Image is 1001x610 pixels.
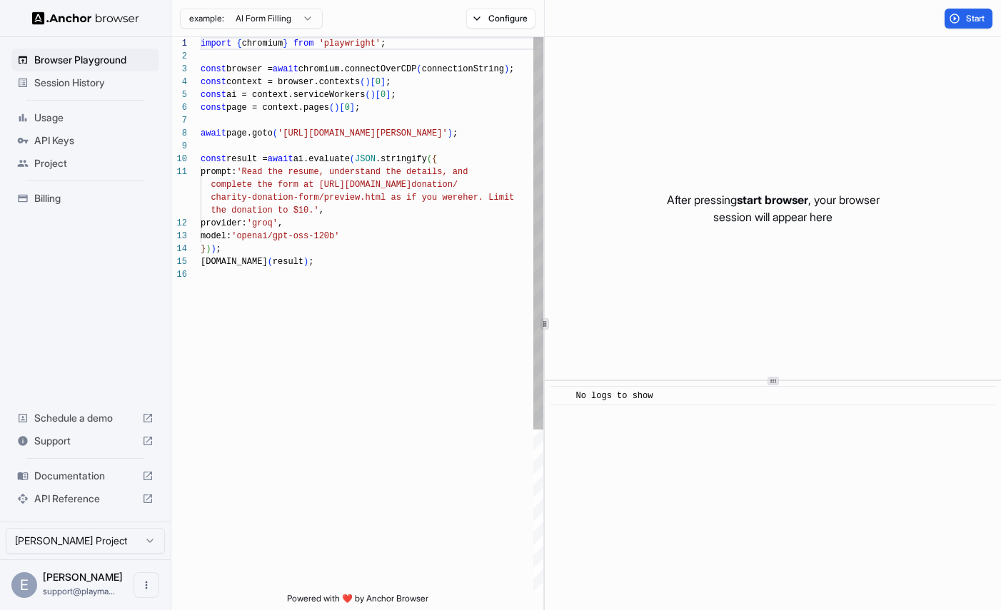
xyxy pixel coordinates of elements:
[242,39,283,49] span: chromium
[34,434,136,448] span: Support
[206,244,211,254] span: )
[201,154,226,164] span: const
[422,64,504,74] span: connectionString
[34,53,154,67] span: Browser Playground
[231,231,339,241] span: 'openai/gpt-oss-120b'
[201,39,231,49] span: import
[171,76,187,88] div: 4
[466,9,535,29] button: Configure
[575,391,653,401] span: No logs to show
[345,103,350,113] span: 0
[376,154,427,164] span: .stringify
[411,180,458,190] span: donation/
[201,103,226,113] span: const
[226,90,365,100] span: ai = context.serviceWorkers
[171,63,187,76] div: 3
[34,469,136,483] span: Documentation
[43,571,123,583] span: Edward Sun
[448,128,453,138] span: )
[416,64,421,74] span: (
[386,77,391,87] span: ;
[432,154,437,164] span: {
[268,154,293,164] span: await
[308,257,313,267] span: ;
[211,193,463,203] span: charity-donation-form/preview.html as if you were
[293,39,314,49] span: from
[201,77,226,87] span: const
[32,11,139,25] img: Anchor Logo
[355,154,376,164] span: JSON
[247,218,278,228] span: 'groq'
[211,205,318,215] span: the donation to $10.'
[226,77,360,87] span: context = browser.contexts
[171,243,187,255] div: 14
[329,103,334,113] span: (
[371,77,376,87] span: [
[11,49,159,71] div: Browser Playground
[287,593,428,610] span: Powered with ❤️ by Anchor Browser
[43,586,115,596] span: support@playmatic.ai
[34,76,154,90] span: Session History
[226,64,273,74] span: browser =
[226,128,273,138] span: page.goto
[171,166,187,178] div: 11
[171,88,187,101] div: 5
[201,128,226,138] span: await
[226,103,329,113] span: page = context.pages
[11,464,159,487] div: Documentation
[273,128,278,138] span: (
[293,154,350,164] span: ai.evaluate
[334,103,339,113] span: )
[360,77,365,87] span: (
[945,9,992,29] button: Start
[319,205,324,215] span: ,
[737,193,808,207] span: start browser
[11,187,159,210] div: Billing
[134,572,159,598] button: Open menu
[11,429,159,452] div: Support
[34,133,154,148] span: API Keys
[365,77,370,87] span: )
[11,572,37,598] div: E
[34,191,154,205] span: Billing
[504,64,509,74] span: )
[11,407,159,429] div: Schedule a demo
[171,268,187,281] div: 16
[11,487,159,510] div: API Reference
[216,244,221,254] span: ;
[171,140,187,153] div: 9
[283,39,288,49] span: }
[211,180,411,190] span: complete the form at [URL][DOMAIN_NAME]
[201,218,247,228] span: provider:
[236,167,468,177] span: 'Read the resume, understand the details, and
[211,244,216,254] span: )
[171,50,187,63] div: 2
[453,128,458,138] span: ;
[381,77,386,87] span: ]
[509,64,514,74] span: ;
[11,106,159,129] div: Usage
[34,411,136,425] span: Schedule a demo
[171,153,187,166] div: 10
[339,103,344,113] span: [
[11,129,159,152] div: API Keys
[201,257,268,267] span: [DOMAIN_NAME]
[201,64,226,74] span: const
[371,90,376,100] span: )
[278,128,448,138] span: '[URL][DOMAIN_NAME][PERSON_NAME]'
[365,90,370,100] span: (
[558,389,565,403] span: ​
[376,90,381,100] span: [
[391,90,396,100] span: ;
[303,257,308,267] span: )
[236,39,241,49] span: {
[34,156,154,171] span: Project
[298,64,417,74] span: chromium.connectOverCDP
[427,154,432,164] span: (
[273,257,303,267] span: result
[463,193,514,203] span: her. Limit
[355,103,360,113] span: ;
[171,217,187,230] div: 12
[11,71,159,94] div: Session History
[350,103,355,113] span: ]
